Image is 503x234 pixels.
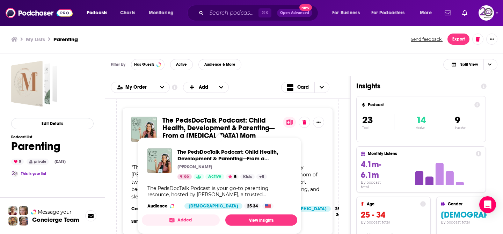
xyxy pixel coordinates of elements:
[131,164,319,200] span: The PedsDocTalk Podcast is your go-to parenting resource, hosted by [PERSON_NAME], a trusted [MED...
[147,148,172,173] img: The PedsDocTalk Podcast: Child Health, Development & Parenting—From a Pediatrician Mom
[313,117,324,128] button: Show More Button
[277,9,312,17] button: Open AdvancedNew
[194,5,325,21] div: Search podcasts, credits, & more...
[52,159,68,164] div: [DATE]
[208,173,221,180] span: Active
[162,117,277,140] a: The PedsDocTalk Podcast: Child Health, Development & Parenting—From a [MEDICAL_DATA] Mom
[443,59,497,70] button: Choose View
[460,63,478,66] span: Split View
[361,210,426,220] h3: 25 - 34
[205,174,224,180] a: Active
[53,36,78,43] h3: Parenting
[11,170,18,177] img: Kevin Volz
[281,82,345,93] h2: Choose View
[170,59,193,70] button: Active
[142,214,220,226] button: Added
[131,164,319,200] span: "
[21,171,46,176] a: This is your list
[27,159,49,165] div: private
[226,174,239,180] button: 5
[11,61,57,107] a: Parenting
[38,209,72,215] span: Message your
[447,34,469,45] button: Export
[281,82,329,93] button: Choose View
[155,82,169,93] button: open menu
[244,203,261,209] div: 25-34
[280,11,309,15] span: Open Advanced
[299,4,312,11] span: New
[177,174,192,180] a: 65
[177,148,292,162] a: The PedsDocTalk Podcast: Child Health, Development & Parenting—From a Pediatrician Mom
[125,85,149,90] span: My Order
[111,82,170,93] h2: Choose List sort
[479,5,494,21] button: Show profile menu
[416,126,426,130] p: Active
[240,174,255,180] a: Kids
[131,206,163,212] h3: Categories
[362,114,373,126] span: 23
[361,220,426,225] h4: By podcast total
[459,7,470,19] a: Show notifications dropdown
[184,173,189,180] span: 65
[184,203,242,209] div: [DEMOGRAPHIC_DATA]
[367,7,415,19] button: open menu
[19,217,28,226] img: Barbara Profile
[147,203,179,209] h3: Audience
[455,126,466,130] p: Inactive
[131,219,163,224] h3: Similar
[183,82,229,93] button: + Add
[332,8,360,18] span: For Business
[134,63,154,66] span: Has Guests
[368,151,473,156] h4: Monthly Listens
[120,8,135,18] span: Charts
[111,62,125,67] h3: Filter by
[172,84,177,91] a: Show additional information
[327,7,369,19] button: open menu
[11,139,68,153] h1: Parenting
[356,82,475,90] h1: Insights
[131,117,157,142] img: The PedsDocTalk Podcast: Child Health, Development & Parenting—From a Pediatrician Mom
[479,5,494,21] img: User Profile
[332,206,344,212] div: 25-34
[273,206,331,212] div: [DEMOGRAPHIC_DATA]
[206,7,258,19] input: Search podcasts, credits, & more...
[199,85,208,90] span: Add
[362,126,394,130] p: Total
[147,185,292,198] div: The PedsDocTalk Podcast is your go-to parenting resource, hosted by [PERSON_NAME], a trusted [MED...
[204,63,235,66] span: Audience & More
[162,116,275,140] span: The PedsDocTalk Podcast: Child Health, Development & Parenting—From a [MEDICAL_DATA] Mom
[367,202,417,206] h4: Age
[177,164,212,170] p: [PERSON_NAME]
[371,8,405,18] span: For Podcasters
[368,102,472,107] h4: Podcast
[361,180,389,189] h4: By podcast total
[111,85,155,90] button: open menu
[11,118,94,129] button: Edit Details
[297,85,309,90] span: Card
[32,216,79,223] h3: Concierge Team
[225,214,297,226] a: View Insights
[149,8,174,18] span: Monitoring
[176,63,187,66] span: Active
[8,206,17,215] img: Sydney Profile
[11,159,24,165] div: 0
[82,7,116,19] button: open menu
[198,59,241,70] button: Audience & More
[479,5,494,21] span: Logged in as kvolz
[6,6,73,20] img: Podchaser - Follow, Share and Rate Podcasts
[442,7,454,19] a: Show notifications dropdown
[177,148,292,162] span: The PedsDocTalk Podcast: Child Health, Development & Parenting—From a [MEDICAL_DATA] Mom
[131,59,165,70] button: Has Guests
[144,7,183,19] button: open menu
[420,8,432,18] span: More
[26,36,45,43] a: My Lists
[116,7,139,19] a: Charts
